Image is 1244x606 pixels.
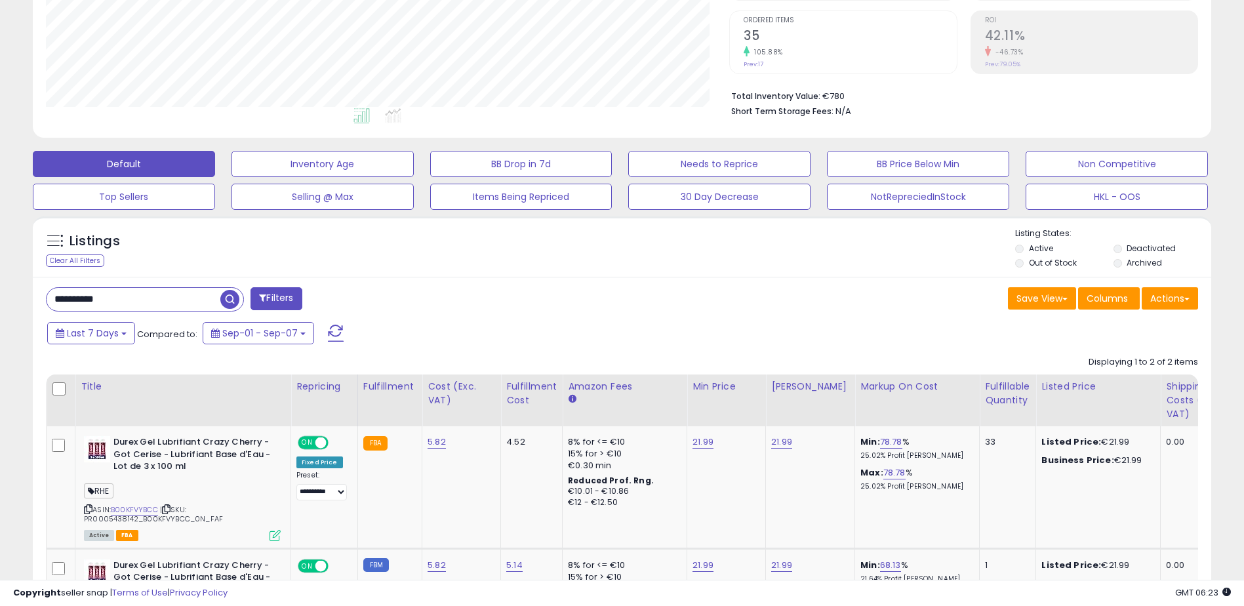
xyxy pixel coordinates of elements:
[231,151,414,177] button: Inventory Age
[1142,287,1198,310] button: Actions
[1041,436,1150,448] div: €21.99
[568,486,677,497] div: €10.01 - €10.86
[506,436,552,448] div: 4.52
[33,184,215,210] button: Top Sellers
[222,327,298,340] span: Sep-01 - Sep-07
[1041,455,1150,466] div: €21.99
[883,466,906,479] a: 78.78
[985,60,1020,68] small: Prev: 79.05%
[991,47,1024,57] small: -46.73%
[111,504,158,515] a: B00KFVYBCC
[1026,151,1208,177] button: Non Competitive
[428,559,446,572] a: 5.82
[33,151,215,177] button: Default
[296,380,352,394] div: Repricing
[827,184,1009,210] button: NotRepreciedInStock
[1041,435,1101,448] b: Listed Price:
[1029,257,1077,268] label: Out of Stock
[731,91,820,102] b: Total Inventory Value:
[750,47,783,57] small: 105.88%
[13,587,228,599] div: seller snap | |
[880,435,902,449] a: 78.78
[1029,243,1053,254] label: Active
[430,151,612,177] button: BB Drop in 7d
[860,451,969,460] p: 25.02% Profit [PERSON_NAME]
[860,435,880,448] b: Min:
[568,559,677,571] div: 8% for <= €10
[506,380,557,407] div: Fulfillment Cost
[568,436,677,448] div: 8% for <= €10
[568,448,677,460] div: 15% for > €10
[1078,287,1140,310] button: Columns
[860,559,880,571] b: Min:
[860,466,883,479] b: Max:
[1127,243,1176,254] label: Deactivated
[506,559,523,572] a: 5.14
[1041,559,1150,571] div: €21.99
[251,287,302,310] button: Filters
[46,254,104,267] div: Clear All Filters
[1166,380,1234,421] div: Shipping Costs (Exc. VAT)
[327,560,348,571] span: OFF
[299,560,315,571] span: ON
[827,151,1009,177] button: BB Price Below Min
[835,105,851,117] span: N/A
[860,467,969,491] div: %
[985,17,1197,24] span: ROI
[731,87,1188,103] li: €780
[1015,228,1211,240] p: Listing States:
[771,380,849,394] div: [PERSON_NAME]
[84,436,281,540] div: ASIN:
[568,497,677,508] div: €12 - €12.50
[430,184,612,210] button: Items Being Repriced
[296,471,348,500] div: Preset:
[13,586,61,599] strong: Copyright
[692,559,713,572] a: 21.99
[985,436,1026,448] div: 33
[1175,586,1231,599] span: 2025-09-15 06:23 GMT
[985,28,1197,46] h2: 42.11%
[67,327,119,340] span: Last 7 Days
[327,437,348,449] span: OFF
[568,394,576,405] small: Amazon Fees.
[985,559,1026,571] div: 1
[731,106,833,117] b: Short Term Storage Fees:
[692,380,760,394] div: Min Price
[1127,257,1162,268] label: Archived
[112,586,168,599] a: Terms of Use
[1041,380,1155,394] div: Listed Price
[1026,184,1208,210] button: HKL - OOS
[363,380,416,394] div: Fulfillment
[299,437,315,449] span: ON
[47,322,135,344] button: Last 7 Days
[296,456,343,468] div: Fixed Price
[84,436,110,462] img: 41cXxmGod1L._SL40_.jpg
[363,436,388,451] small: FBA
[170,586,228,599] a: Privacy Policy
[428,435,446,449] a: 5.82
[116,530,138,541] span: FBA
[1166,559,1229,571] div: 0.00
[744,28,956,46] h2: 35
[771,435,792,449] a: 21.99
[1041,454,1114,466] b: Business Price:
[84,504,223,524] span: | SKU: PR0005438142_B00KFVYBCC_0N_FAF
[744,17,956,24] span: Ordered Items
[84,483,113,498] span: RHE
[203,322,314,344] button: Sep-01 - Sep-07
[70,232,120,251] h5: Listings
[692,435,713,449] a: 21.99
[137,328,197,340] span: Compared to:
[628,151,811,177] button: Needs to Reprice
[363,558,389,572] small: FBM
[1087,292,1128,305] span: Columns
[84,559,110,586] img: 41cXxmGod1L._SL40_.jpg
[1166,436,1229,448] div: 0.00
[860,436,969,460] div: %
[860,559,969,584] div: %
[771,559,792,572] a: 21.99
[628,184,811,210] button: 30 Day Decrease
[860,380,974,394] div: Markup on Cost
[81,380,285,394] div: Title
[860,482,969,491] p: 25.02% Profit [PERSON_NAME]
